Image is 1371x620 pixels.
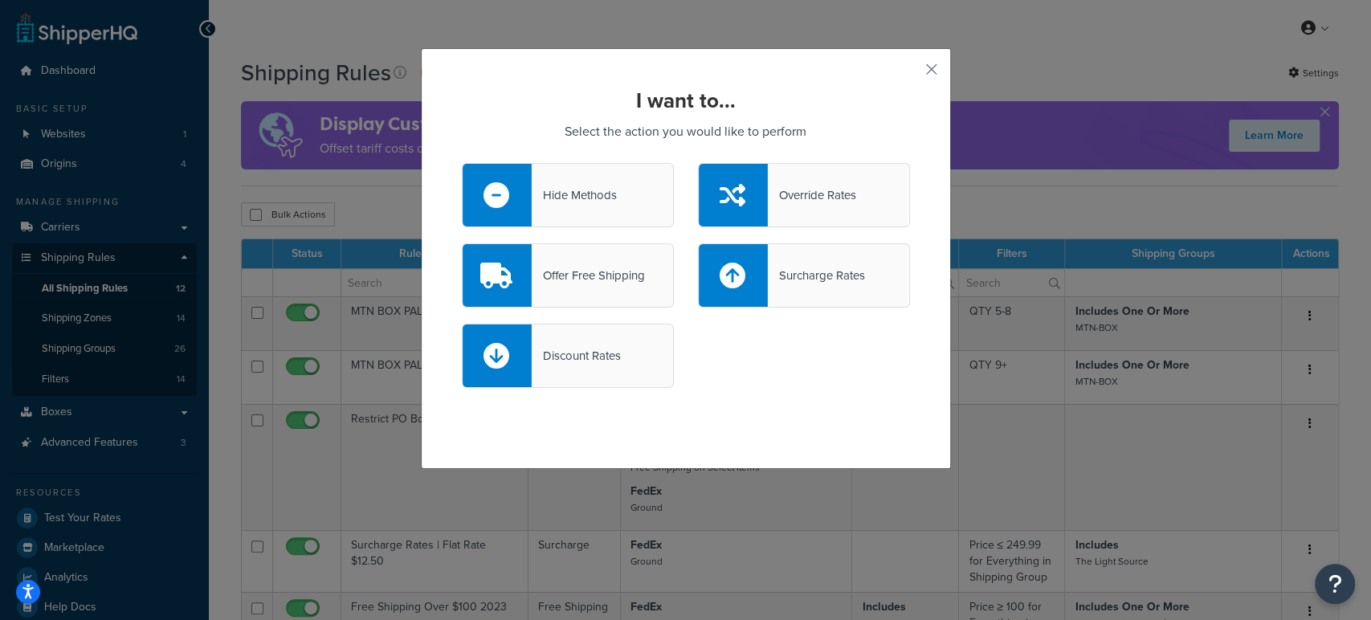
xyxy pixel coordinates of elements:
[768,184,856,206] div: Override Rates
[532,345,621,367] div: Discount Rates
[532,264,645,287] div: Offer Free Shipping
[636,85,736,116] strong: I want to...
[768,264,865,287] div: Surcharge Rates
[462,120,910,143] p: Select the action you would like to perform
[532,184,617,206] div: Hide Methods
[1315,564,1355,604] button: Open Resource Center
